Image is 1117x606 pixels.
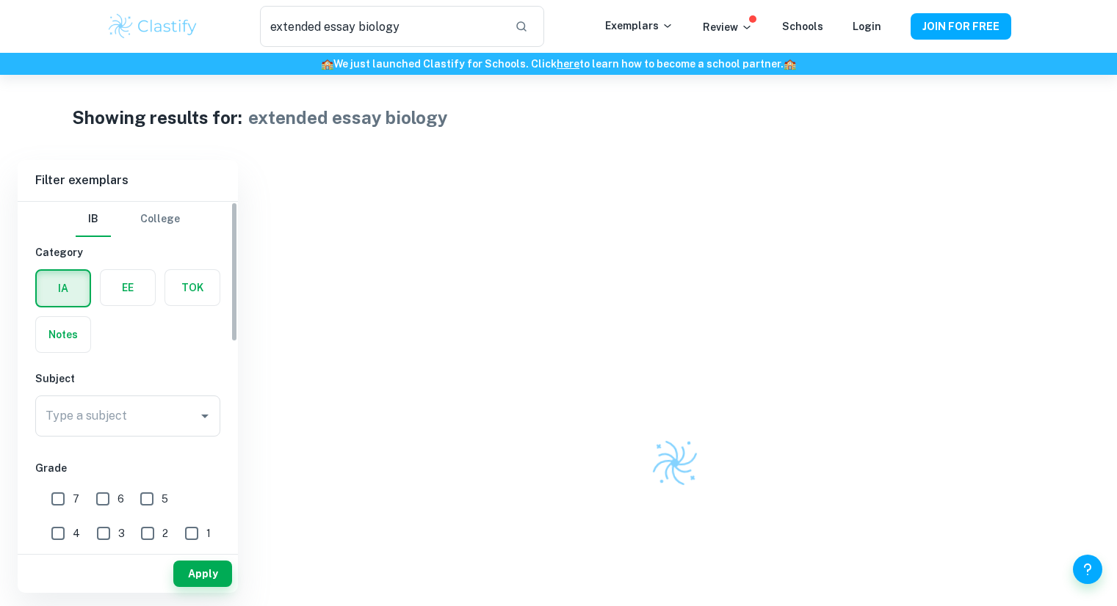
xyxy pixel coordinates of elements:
[162,491,168,507] span: 5
[35,460,220,476] h6: Grade
[165,270,220,305] button: TOK
[106,12,200,41] img: Clastify logo
[162,525,168,541] span: 2
[784,58,796,70] span: 🏫
[101,270,155,305] button: EE
[646,434,703,491] img: Clastify logo
[18,160,238,201] h6: Filter exemplars
[248,104,448,131] h1: extended essay biology
[35,370,220,387] h6: Subject
[557,58,579,70] a: here
[36,317,90,352] button: Notes
[321,58,333,70] span: 🏫
[76,202,180,237] div: Filter type choice
[72,104,242,131] h1: Showing results for:
[911,13,1011,40] button: JOIN FOR FREE
[118,491,124,507] span: 6
[195,406,215,426] button: Open
[37,271,90,306] button: IA
[118,525,125,541] span: 3
[73,525,80,541] span: 4
[782,21,823,32] a: Schools
[1073,555,1102,584] button: Help and Feedback
[206,525,211,541] span: 1
[173,561,232,587] button: Apply
[35,244,220,260] h6: Category
[140,202,180,237] button: College
[73,491,79,507] span: 7
[260,6,502,47] input: Search for any exemplars...
[76,202,111,237] button: IB
[3,56,1114,72] h6: We just launched Clastify for Schools. Click to learn how to become a school partner.
[703,19,753,35] p: Review
[605,18,673,34] p: Exemplars
[853,21,881,32] a: Login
